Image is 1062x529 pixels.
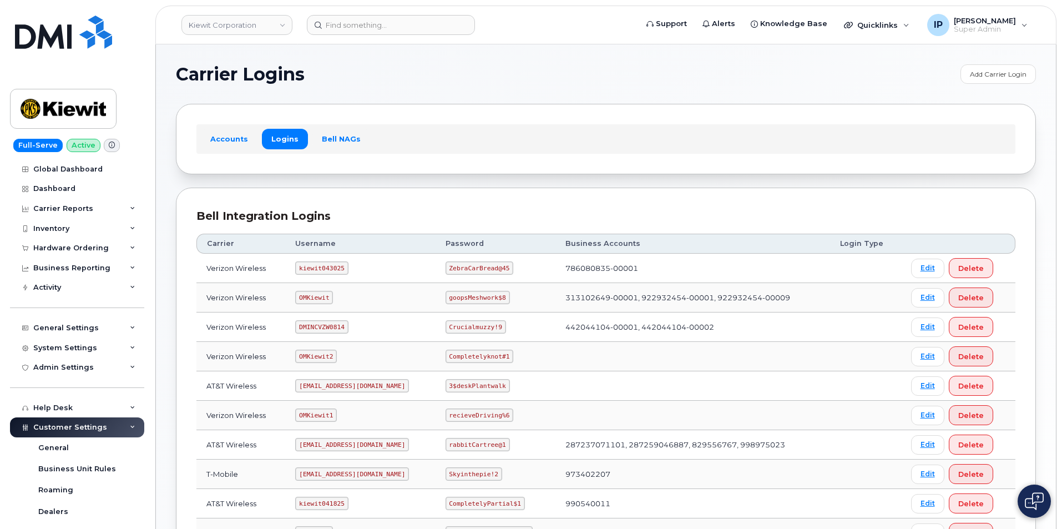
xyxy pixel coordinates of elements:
span: Delete [958,381,984,391]
a: Edit [911,318,944,337]
code: [EMAIL_ADDRESS][DOMAIN_NAME] [295,379,409,392]
code: [EMAIL_ADDRESS][DOMAIN_NAME] [295,438,409,451]
img: Open chat [1025,492,1044,510]
td: AT&T Wireless [196,430,285,460]
a: Edit [911,376,944,396]
a: Edit [911,288,944,308]
td: Verizon Wireless [196,401,285,430]
span: Delete [958,498,984,509]
code: OMKiewit1 [295,409,337,422]
td: Verizon Wireless [196,254,285,283]
a: Edit [911,259,944,278]
a: Edit [911,406,944,425]
span: Carrier Logins [176,66,305,83]
a: Logins [262,129,308,149]
span: Delete [958,440,984,450]
span: Delete [958,410,984,421]
th: Password [436,234,555,254]
code: 3$deskPlantwalk [446,379,510,392]
button: Delete [949,435,993,455]
td: Verizon Wireless [196,342,285,371]
a: Bell NAGs [312,129,370,149]
td: 442044104-00001, 442044104-00002 [555,313,830,342]
th: Carrier [196,234,285,254]
code: recieveDriving%6 [446,409,514,422]
td: Verizon Wireless [196,313,285,342]
a: Add Carrier Login [960,64,1036,84]
td: T-Mobile [196,460,285,489]
td: 313102649-00001, 922932454-00001, 922932454-00009 [555,283,830,313]
td: 973402207 [555,460,830,489]
code: [EMAIL_ADDRESS][DOMAIN_NAME] [295,467,409,481]
td: AT&T Wireless [196,489,285,518]
code: kiewit041825 [295,497,348,510]
code: kiewit043025 [295,261,348,275]
span: Delete [958,293,984,303]
span: Delete [958,469,984,480]
button: Delete [949,288,993,308]
td: Verizon Wireless [196,283,285,313]
code: OMKiewit [295,291,333,304]
a: Edit [911,435,944,455]
button: Delete [949,464,993,484]
a: Edit [911,465,944,484]
span: Delete [958,322,984,332]
th: Business Accounts [555,234,830,254]
a: Edit [911,347,944,366]
button: Delete [949,376,993,396]
code: ZebraCarBread@45 [446,261,514,275]
button: Delete [949,258,993,278]
span: Delete [958,263,984,274]
td: 287237071101, 287259046887, 829556767, 998975023 [555,430,830,460]
button: Delete [949,493,993,513]
button: Delete [949,317,993,337]
code: OMKiewit2 [295,350,337,363]
div: Bell Integration Logins [196,208,1015,224]
span: Delete [958,351,984,362]
td: 990540011 [555,489,830,518]
button: Delete [949,405,993,425]
td: AT&T Wireless [196,371,285,401]
code: DMINCVZW0814 [295,320,348,334]
code: CompletelyPartial$1 [446,497,525,510]
th: Login Type [830,234,901,254]
td: 786080835-00001 [555,254,830,283]
th: Username [285,234,435,254]
code: Completelyknot#1 [446,350,514,363]
code: goopsMeshwork$8 [446,291,510,304]
a: Edit [911,494,944,513]
button: Delete [949,346,993,366]
code: rabbitCartree@1 [446,438,510,451]
code: Skyinthepie!2 [446,467,502,481]
code: Crucialmuzzy!9 [446,320,506,334]
a: Accounts [201,129,257,149]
